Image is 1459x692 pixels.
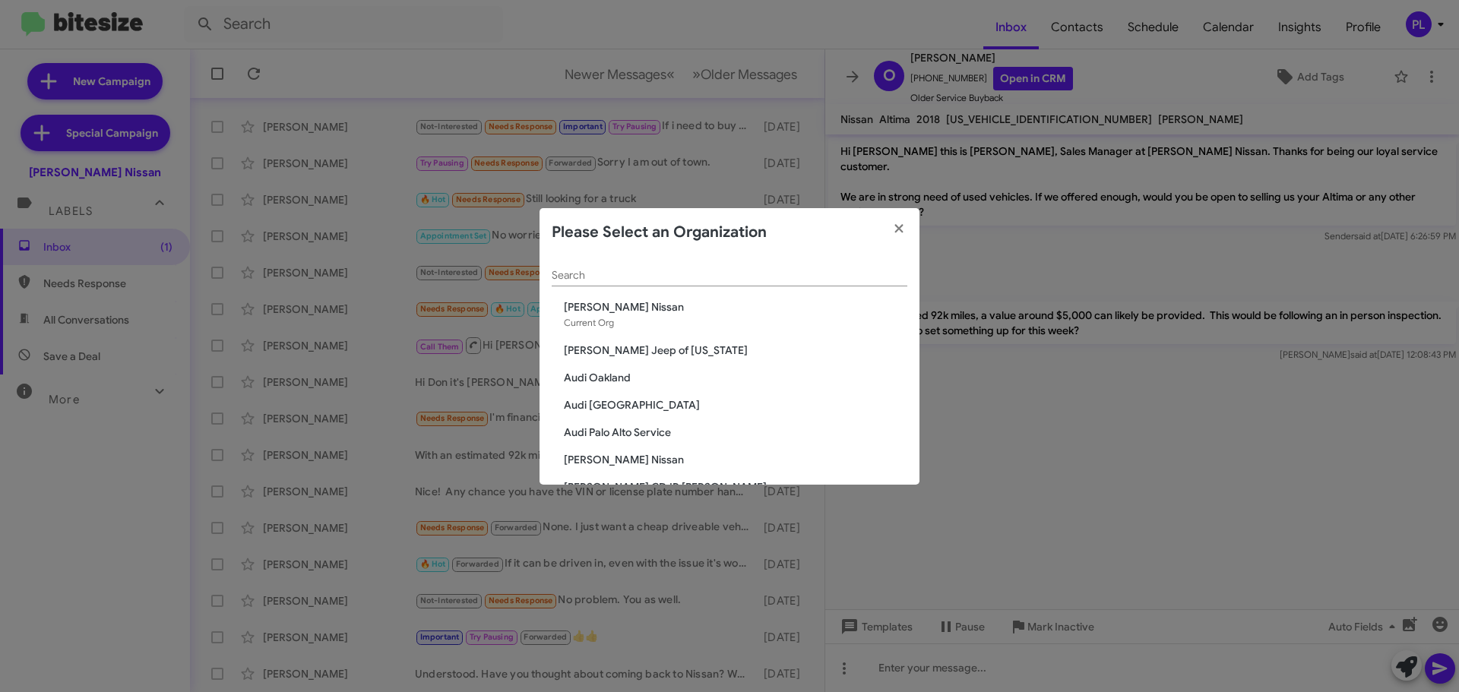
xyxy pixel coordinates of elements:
h2: Please Select an Organization [552,220,767,245]
span: [PERSON_NAME] CDJR [PERSON_NAME] [564,479,907,495]
span: [PERSON_NAME] Nissan [564,299,907,314]
span: Current Org [564,317,614,328]
span: Audi Oakland [564,370,907,385]
span: [PERSON_NAME] Nissan [564,452,907,467]
span: Audi [GEOGRAPHIC_DATA] [564,397,907,412]
span: [PERSON_NAME] Jeep of [US_STATE] [564,343,907,358]
span: Audi Palo Alto Service [564,425,907,440]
